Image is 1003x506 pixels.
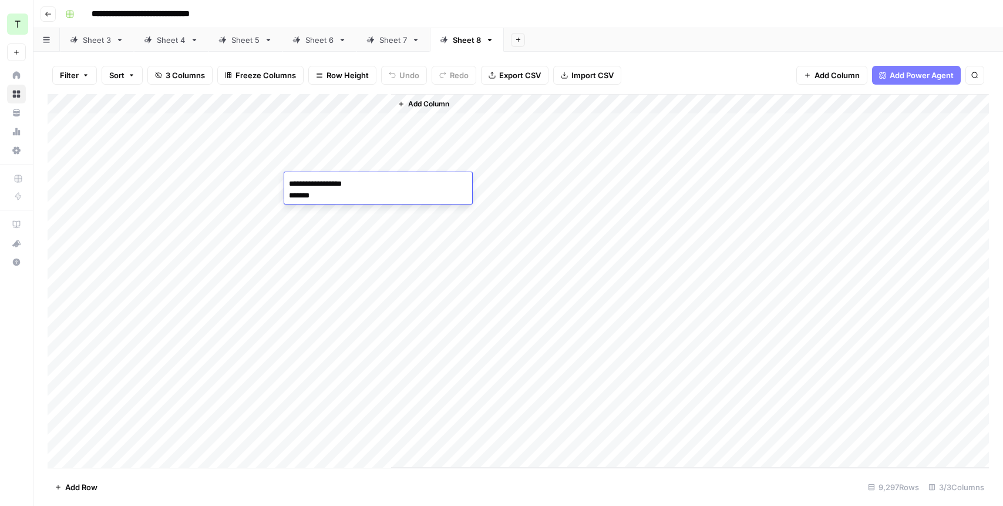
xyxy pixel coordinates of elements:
div: Sheet 3 [83,34,111,46]
a: Sheet 7 [356,28,430,52]
button: Row Height [308,66,376,85]
span: Redo [450,69,469,81]
div: 3/3 Columns [924,478,989,497]
a: Sheet 5 [208,28,282,52]
a: Settings [7,141,26,160]
div: Sheet 5 [231,34,260,46]
a: Usage [7,122,26,141]
button: Add Power Agent [872,66,961,85]
a: Browse [7,85,26,103]
button: Undo [381,66,427,85]
button: Export CSV [481,66,548,85]
div: Sheet 7 [379,34,407,46]
span: Undo [399,69,419,81]
button: Help + Support [7,253,26,272]
span: Add Column [408,99,449,109]
a: Sheet 4 [134,28,208,52]
span: Freeze Columns [235,69,296,81]
a: Sheet 3 [60,28,134,52]
a: Sheet 8 [430,28,504,52]
a: Home [7,66,26,85]
div: Sheet 8 [453,34,481,46]
button: Add Column [393,96,454,112]
button: 3 Columns [147,66,213,85]
span: T [15,17,21,31]
a: AirOps Academy [7,215,26,234]
button: Import CSV [553,66,621,85]
span: Import CSV [571,69,614,81]
button: Sort [102,66,143,85]
div: Sheet 6 [305,34,334,46]
button: Redo [432,66,476,85]
button: What's new? [7,234,26,253]
span: Export CSV [499,69,541,81]
div: 9,297 Rows [863,478,924,497]
span: Sort [109,69,124,81]
button: Workspace: TY SEO Team [7,9,26,39]
a: Sheet 6 [282,28,356,52]
div: What's new? [8,234,25,252]
button: Freeze Columns [217,66,304,85]
button: Add Row [48,478,105,497]
div: Sheet 4 [157,34,186,46]
a: Your Data [7,103,26,122]
span: Add Row [65,481,97,493]
span: Add Power Agent [890,69,954,81]
span: 3 Columns [166,69,205,81]
button: Add Column [796,66,867,85]
span: Row Height [327,69,369,81]
button: Filter [52,66,97,85]
span: Filter [60,69,79,81]
span: Add Column [814,69,860,81]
